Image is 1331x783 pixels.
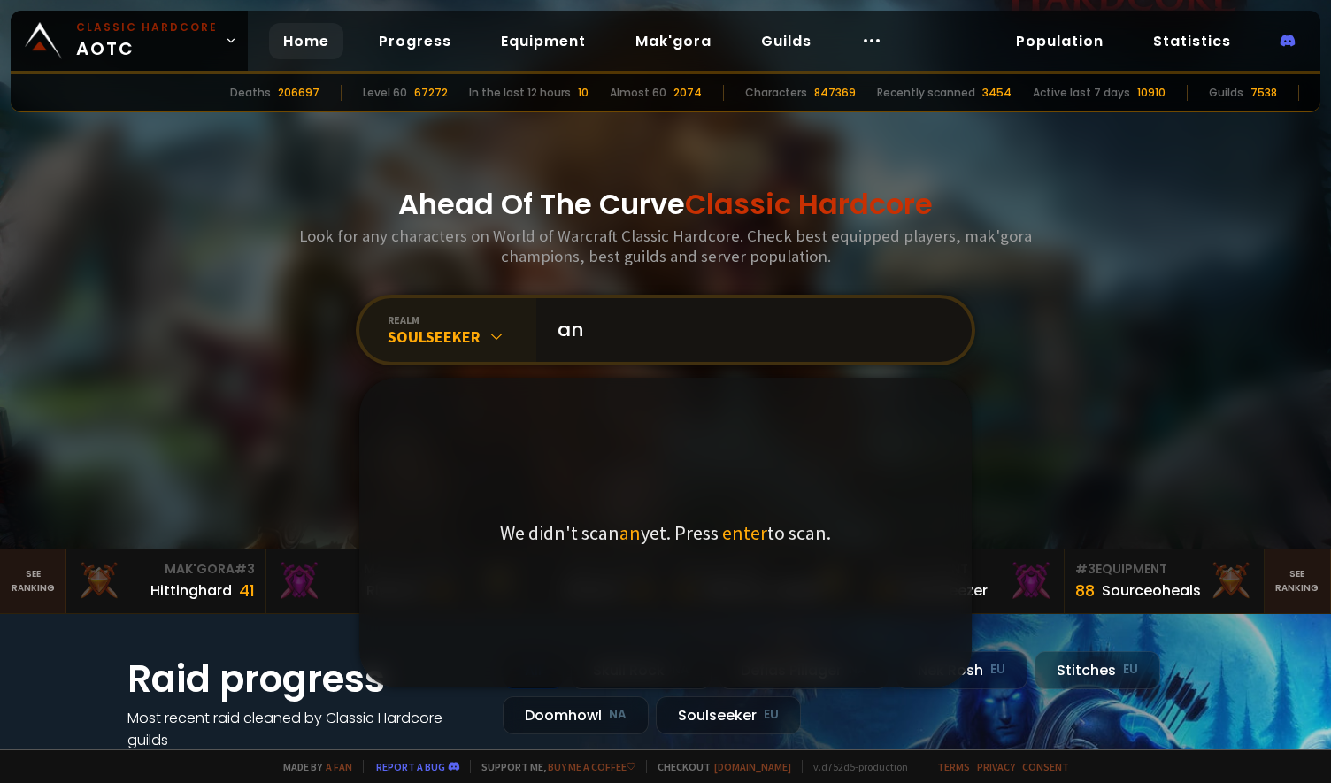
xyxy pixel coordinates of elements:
[398,183,933,226] h1: Ahead Of The Curve
[376,760,445,773] a: Report a bug
[685,184,933,224] span: Classic Hardcore
[388,326,536,347] div: Soulseeker
[722,520,767,545] span: enter
[292,226,1039,266] h3: Look for any characters on World of Warcraft Classic Hardcore. Check best equipped players, mak'g...
[619,520,641,545] span: an
[1033,85,1130,101] div: Active last 7 days
[1209,85,1243,101] div: Guilds
[621,23,726,59] a: Mak'gora
[877,85,975,101] div: Recently scanned
[548,760,635,773] a: Buy me a coffee
[388,313,536,326] div: realm
[1102,580,1201,602] div: Sourceoheals
[269,23,343,59] a: Home
[1075,560,1253,579] div: Equipment
[365,23,465,59] a: Progress
[1250,85,1277,101] div: 7538
[977,760,1015,773] a: Privacy
[273,760,352,773] span: Made by
[76,19,218,62] span: AOTC
[802,760,908,773] span: v. d752d5 - production
[414,85,448,101] div: 67272
[646,760,791,773] span: Checkout
[127,707,481,751] h4: Most recent raid cleaned by Classic Hardcore guilds
[656,696,801,734] div: Soulseeker
[1139,23,1245,59] a: Statistics
[76,19,218,35] small: Classic Hardcore
[326,760,352,773] a: a fan
[990,661,1005,679] small: EU
[239,579,255,603] div: 41
[487,23,600,59] a: Equipment
[266,549,466,613] a: Mak'Gora#2Rivench100
[1123,661,1138,679] small: EU
[578,85,589,101] div: 10
[673,85,702,101] div: 2074
[609,706,627,724] small: NA
[982,85,1012,101] div: 3454
[363,85,407,101] div: Level 60
[66,549,266,613] a: Mak'Gora#3Hittinghard41
[714,760,791,773] a: [DOMAIN_NAME]
[610,85,666,101] div: Almost 60
[814,85,856,101] div: 847369
[1075,560,1096,578] span: # 3
[1035,651,1160,689] div: Stitches
[1002,23,1118,59] a: Population
[1022,760,1069,773] a: Consent
[150,580,232,602] div: Hittinghard
[277,560,455,579] div: Mak'Gora
[77,560,255,579] div: Mak'Gora
[764,706,779,724] small: EU
[745,85,807,101] div: Characters
[503,696,649,734] div: Doomhowl
[1065,549,1265,613] a: #3Equipment88Sourceoheals
[1265,549,1331,613] a: Seeranking
[500,520,831,545] p: We didn't scan yet. Press to scan.
[547,298,950,362] input: Search a character...
[469,85,571,101] div: In the last 12 hours
[1075,579,1095,603] div: 88
[127,651,481,707] h1: Raid progress
[1137,85,1166,101] div: 10910
[278,85,319,101] div: 206697
[11,11,248,71] a: Classic HardcoreAOTC
[937,760,970,773] a: Terms
[747,23,826,59] a: Guilds
[470,760,635,773] span: Support me,
[235,560,255,578] span: # 3
[230,85,271,101] div: Deaths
